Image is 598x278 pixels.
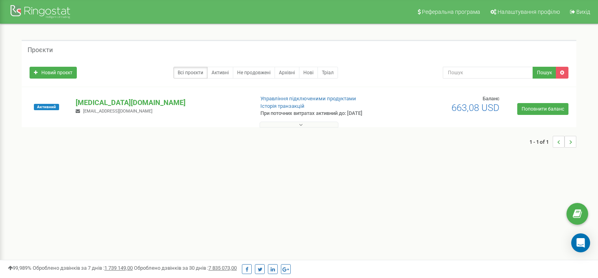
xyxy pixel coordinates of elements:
u: 1 739 149,00 [104,265,133,271]
a: Управління підключеними продуктами [260,96,356,101]
a: Архівні [275,67,299,79]
button: Пошук [533,67,556,79]
a: Не продовжені [233,67,275,79]
span: Вихід [576,9,590,15]
a: Історія транзакцій [260,103,305,109]
nav: ... [529,128,576,156]
span: 663,08 USD [451,102,500,113]
input: Пошук [443,67,533,79]
span: Активний [34,104,59,110]
p: [MEDICAL_DATA][DOMAIN_NAME] [76,98,247,108]
u: 7 835 073,00 [208,265,237,271]
span: Реферальна програма [422,9,480,15]
a: Поповнити баланс [517,103,568,115]
span: 1 - 1 of 1 [529,136,553,148]
span: 99,989% [8,265,32,271]
div: Open Intercom Messenger [571,233,590,252]
a: Всі проєкти [173,67,208,79]
a: Нові [299,67,318,79]
p: При поточних витратах активний до: [DATE] [260,110,386,117]
a: Активні [207,67,233,79]
a: Тріал [318,67,338,79]
span: Налаштування профілю [498,9,560,15]
h5: Проєкти [28,47,53,54]
span: Оброблено дзвінків за 7 днів : [33,265,133,271]
span: [EMAIL_ADDRESS][DOMAIN_NAME] [83,109,152,114]
a: Новий проєкт [30,67,77,79]
span: Оброблено дзвінків за 30 днів : [134,265,237,271]
span: Баланс [483,96,500,101]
